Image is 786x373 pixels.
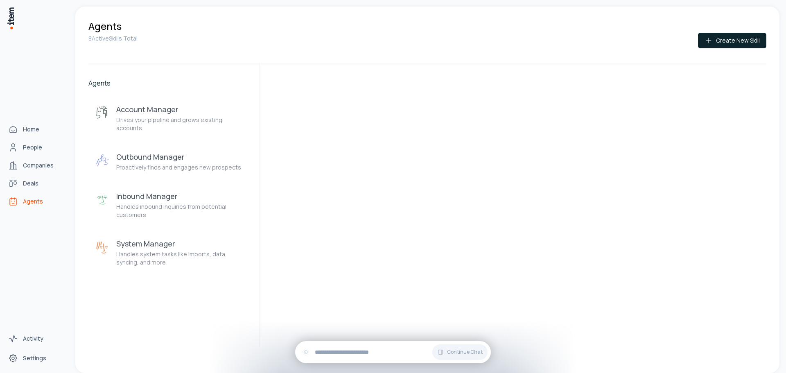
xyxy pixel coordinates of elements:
[5,139,67,156] a: People
[23,335,43,343] span: Activity
[116,163,241,172] p: Proactively finds and engages new prospects
[698,33,766,48] button: Create New Skill
[447,349,483,355] span: Continue Chat
[116,250,248,267] p: Handles system tasks like imports, data syncing, and more
[95,193,110,208] img: Inbound Manager
[116,104,248,114] h3: Account Manager
[88,34,138,43] p: 8 Active Skills Total
[23,197,43,206] span: Agents
[295,341,491,363] div: Continue Chat
[23,179,38,188] span: Deals
[5,193,67,210] a: Agents
[116,203,248,219] p: Handles inbound inquiries from potential customers
[88,98,254,139] button: Account ManagerAccount ManagerDrives your pipeline and grows existing accounts
[5,330,67,347] a: Activity
[95,240,110,255] img: System Manager
[5,157,67,174] a: Companies
[88,145,254,178] button: Outbound ManagerOutbound ManagerProactively finds and engages new prospects
[116,191,248,201] h3: Inbound Manager
[23,143,42,151] span: People
[88,232,254,273] button: System ManagerSystem ManagerHandles system tasks like imports, data syncing, and more
[95,106,110,121] img: Account Manager
[88,185,254,226] button: Inbound ManagerInbound ManagerHandles inbound inquiries from potential customers
[116,152,241,162] h3: Outbound Manager
[5,175,67,192] a: Deals
[95,154,110,168] img: Outbound Manager
[23,125,39,133] span: Home
[5,350,67,366] a: Settings
[88,78,254,88] h2: Agents
[432,344,488,360] button: Continue Chat
[23,161,54,170] span: Companies
[88,20,122,33] h1: Agents
[116,239,248,249] h3: System Manager
[7,7,15,30] img: Item Brain Logo
[5,121,67,138] a: Home
[23,354,46,362] span: Settings
[116,116,248,132] p: Drives your pipeline and grows existing accounts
